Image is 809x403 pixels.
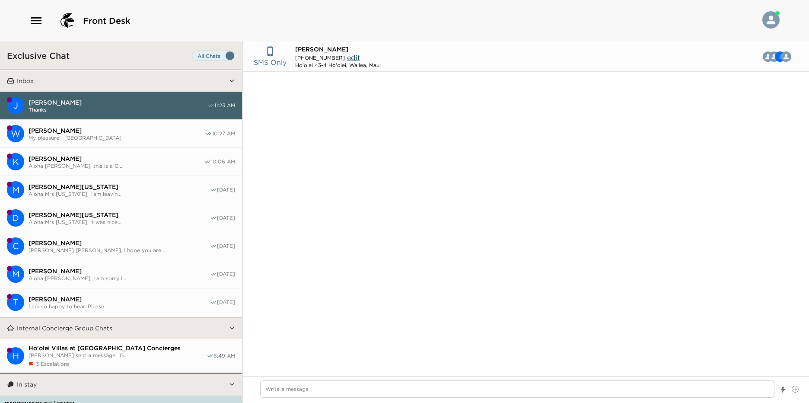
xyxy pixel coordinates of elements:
[214,102,235,109] span: 11:23 AM
[29,106,207,113] span: Thanks
[7,125,24,142] div: W
[217,271,235,278] span: [DATE]
[29,267,210,275] span: [PERSON_NAME]
[29,155,204,163] span: [PERSON_NAME]
[29,219,210,225] span: Aloha Mrs [US_STATE], it was nice...
[295,54,345,61] span: [PHONE_NUMBER]
[29,303,210,310] span: I am so happy to hear. Please...
[7,265,24,283] div: M
[217,214,235,221] span: [DATE]
[29,352,207,358] span: [PERSON_NAME] sent a message: 'G...
[7,97,24,114] div: Jatinder Mahajan
[7,50,70,61] h3: Exclusive Chat
[762,11,780,29] img: User
[7,97,24,114] div: J
[7,237,24,255] div: C
[217,299,235,306] span: [DATE]
[29,247,210,253] span: [PERSON_NAME] [PERSON_NAME], I hope you are...
[347,53,360,62] span: edit
[780,382,786,397] button: Show templates
[7,347,24,365] div: Ho'olei Villas at Grand Wailea
[7,153,24,170] div: Krista Strauss
[17,381,37,388] p: In stay
[29,183,210,191] span: [PERSON_NAME][US_STATE]
[17,324,112,332] p: Internal Concierge Group Chats
[29,134,205,141] span: My pleasure! -[GEOGRAPHIC_DATA]
[83,15,131,27] span: Front Desk
[217,243,235,249] span: [DATE]
[29,191,210,197] span: Aloha Mrs [US_STATE], I am leavin...
[29,127,205,134] span: [PERSON_NAME]
[29,99,207,106] span: [PERSON_NAME]
[781,51,791,62] img: M
[29,163,204,169] span: Aloha [PERSON_NAME], this is a C...
[217,186,235,193] span: [DATE]
[213,352,235,359] span: 6:49 AM
[7,209,24,227] div: D
[295,62,381,68] div: Ho'olei 43-4 Ho'olei, Wailea, Maui
[14,317,229,339] button: Internal Concierge Group Chats
[7,294,24,311] div: Tracy Van Grack
[758,48,798,65] button: MJBC
[260,380,774,398] textarea: Write a message
[7,209,24,227] div: Duane Montana
[14,70,229,92] button: Inbox
[29,239,210,247] span: [PERSON_NAME]
[781,51,791,62] div: Melissa Glennon
[36,361,70,367] span: 3 Escalations
[212,130,235,137] span: 10:27 AM
[17,77,34,85] p: Inbox
[29,275,210,281] span: Aloha [PERSON_NAME], I am sorry I...
[7,181,24,198] div: M
[192,51,235,61] label: Set all destinations
[7,347,24,365] div: H
[254,57,287,67] p: SMS Only
[29,295,210,303] span: [PERSON_NAME]
[14,374,229,395] button: In stay
[7,153,24,170] div: K
[29,344,207,352] span: Ho'olei Villas at [GEOGRAPHIC_DATA] Concierges
[7,237,24,255] div: Christopher Rogan
[7,125,24,142] div: Wendy Saure
[7,294,24,311] div: T
[211,158,235,165] span: 10:06 AM
[7,265,24,283] div: Michele Fualii
[7,181,24,198] div: Margaret Montana
[57,10,78,31] img: logo
[29,211,210,219] span: [PERSON_NAME][US_STATE]
[295,45,348,53] span: [PERSON_NAME]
